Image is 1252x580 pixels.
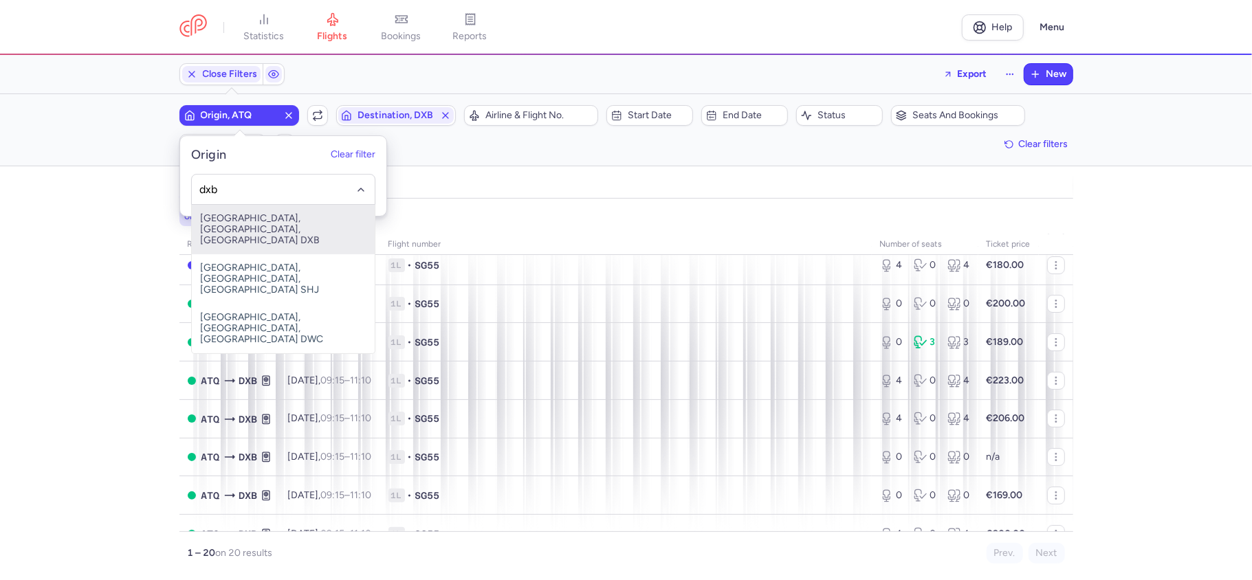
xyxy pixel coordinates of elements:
span: [DATE], [288,375,372,386]
span: – [321,489,372,501]
time: 09:15 [321,375,345,386]
span: [DATE], [288,451,372,462]
time: 09:15 [321,451,345,462]
strong: €200.00 [987,528,1026,539]
a: statistics [230,12,298,43]
div: 0 [914,527,936,541]
strong: €180.00 [987,259,1024,271]
div: 4 [947,258,970,272]
div: 0 [947,297,970,311]
span: SG55 [415,374,440,388]
button: Menu [1032,14,1073,41]
span: 1L [388,412,405,425]
span: – [321,451,372,462]
strong: €189.00 [987,336,1024,348]
span: SG55 [415,527,440,541]
span: – [321,528,372,539]
span: End date [723,110,783,121]
div: 0 [914,450,936,464]
span: DXB [239,488,258,503]
span: • [408,374,413,388]
div: 0 [947,450,970,464]
button: Origin, ATQ [179,105,299,126]
span: [DATE], [288,489,372,501]
button: Next [1029,543,1065,564]
strong: €200.00 [987,298,1026,309]
div: 3 [947,335,970,349]
span: bookings [382,30,421,43]
span: SG55 [415,258,440,272]
span: ATQ [201,449,220,465]
time: 11:10 [351,412,372,424]
span: [GEOGRAPHIC_DATA], [GEOGRAPHIC_DATA], [GEOGRAPHIC_DATA] DXB [192,205,375,254]
strong: 1 – 20 [188,547,216,559]
span: ATQ [201,412,220,427]
span: • [408,527,413,541]
span: Seats and bookings [912,110,1020,121]
time: 11:10 [351,489,372,501]
strong: €206.00 [987,412,1025,424]
span: SG55 [415,335,440,349]
span: New [1046,69,1067,80]
span: [GEOGRAPHIC_DATA], [GEOGRAPHIC_DATA], [GEOGRAPHIC_DATA] DWC [192,304,375,353]
span: • [408,335,413,349]
span: • [408,450,413,464]
span: 1L [388,374,405,388]
span: ATQ [201,373,220,388]
span: – [321,412,372,424]
span: [DATE], [288,412,372,424]
time: 09:15 [321,528,345,539]
button: End date [701,105,788,126]
div: 4 [947,527,970,541]
div: 0 [914,297,936,311]
div: 4 [880,527,903,541]
span: SG55 [415,412,440,425]
span: • [408,412,413,425]
span: 1L [388,527,405,541]
span: • [408,297,413,311]
span: SG55 [415,450,440,464]
span: 1L [388,450,405,464]
span: [GEOGRAPHIC_DATA], [GEOGRAPHIC_DATA], [GEOGRAPHIC_DATA] SHJ [192,254,375,304]
span: ATQ [201,488,220,503]
time: 11:10 [351,528,372,539]
span: Export [958,69,987,79]
a: reports [436,12,505,43]
time: 09:15 [321,412,345,424]
div: 4 [947,412,970,425]
button: Status [796,105,883,126]
button: Close Filters [180,64,263,85]
span: DXB [239,449,258,465]
span: Clear filters [1019,139,1068,149]
strong: €169.00 [987,489,1023,501]
div: 0 [914,374,936,388]
button: Export [934,63,996,85]
span: on 20 results [216,547,273,559]
span: • [408,258,413,272]
div: 0 [880,450,903,464]
a: flights [298,12,367,43]
span: • [408,489,413,502]
time: 11:10 [351,375,372,386]
span: SG55 [415,489,440,502]
span: reports [453,30,487,43]
span: DXB [239,526,258,542]
span: flights [318,30,348,43]
th: Flight number [380,234,872,255]
span: Start date [628,110,688,121]
span: DXB [239,373,258,388]
time: 09:15 [321,489,345,501]
th: number of seats [872,234,978,255]
button: Clear filters [1000,134,1073,155]
div: 0 [914,489,936,502]
div: 0 [880,297,903,311]
span: Origin, ATQ [201,110,278,121]
h5: Origin [191,147,227,163]
button: Prev. [987,543,1023,564]
div: 0 [914,412,936,425]
input: -searchbox [199,181,367,197]
div: 4 [880,412,903,425]
span: Airline & Flight No. [485,110,593,121]
span: Close Filters [203,69,258,80]
button: Airline & Flight No. [464,105,598,126]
